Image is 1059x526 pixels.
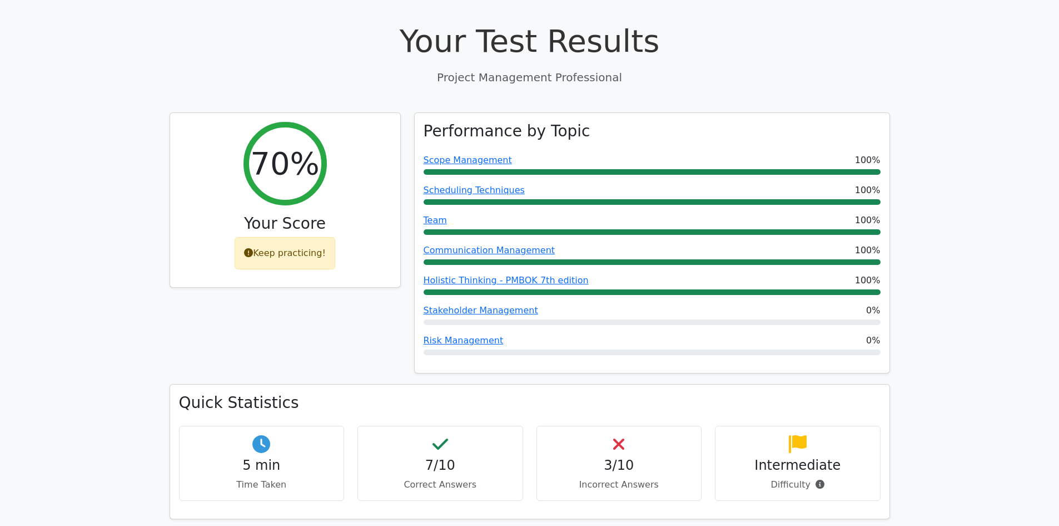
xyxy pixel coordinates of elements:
[424,122,590,141] h3: Performance by Topic
[424,335,504,346] a: Risk Management
[546,478,693,491] p: Incorrect Answers
[367,478,514,491] p: Correct Answers
[179,214,391,233] h3: Your Score
[179,394,881,412] h3: Quick Statistics
[424,245,555,255] a: Communication Management
[724,478,871,491] p: Difficulty
[188,478,335,491] p: Time Taken
[367,458,514,474] h4: 7/10
[855,274,881,287] span: 100%
[424,305,538,316] a: Stakeholder Management
[170,22,890,60] h1: Your Test Results
[724,458,871,474] h4: Intermediate
[170,69,890,86] p: Project Management Professional
[866,334,880,347] span: 0%
[424,185,525,195] a: Scheduling Techniques
[855,184,881,197] span: 100%
[235,237,335,269] div: Keep practicing!
[424,215,447,225] a: Team
[546,458,693,474] h4: 3/10
[866,304,880,317] span: 0%
[424,275,589,286] a: Holistic Thinking - PMBOK 7th edition
[424,155,512,165] a: Scope Management
[250,145,319,182] h2: 70%
[855,154,881,167] span: 100%
[855,244,881,257] span: 100%
[188,458,335,474] h4: 5 min
[855,214,881,227] span: 100%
